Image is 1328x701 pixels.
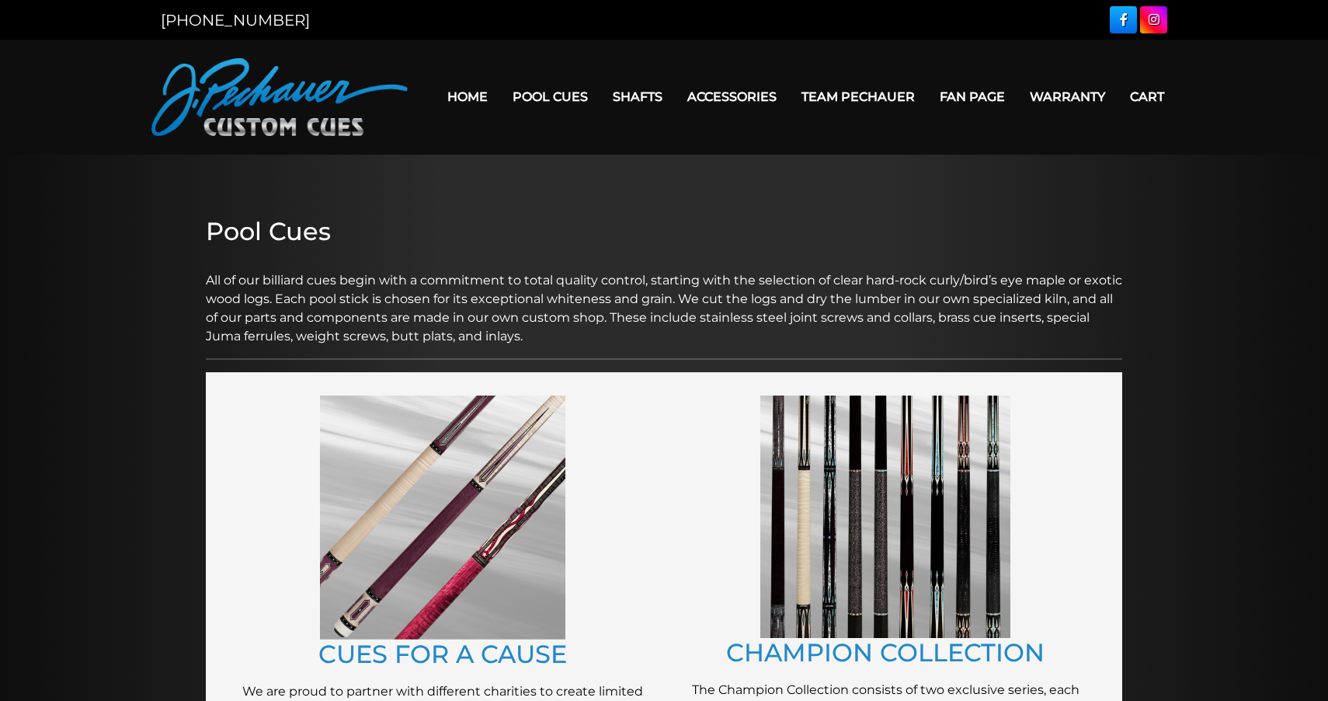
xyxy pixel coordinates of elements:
[927,77,1017,117] a: Fan Page
[318,639,567,669] a: CUES FOR A CAUSE
[206,217,1122,246] h2: Pool Cues
[600,77,675,117] a: Shafts
[206,253,1122,346] p: All of our billiard cues begin with a commitment to total quality control, starting with the sele...
[1118,77,1177,117] a: Cart
[500,77,600,117] a: Pool Cues
[435,77,500,117] a: Home
[151,58,408,136] img: Pechauer Custom Cues
[1017,77,1118,117] a: Warranty
[675,77,789,117] a: Accessories
[726,637,1045,668] a: CHAMPION COLLECTION
[161,11,310,30] a: [PHONE_NUMBER]
[789,77,927,117] a: Team Pechauer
